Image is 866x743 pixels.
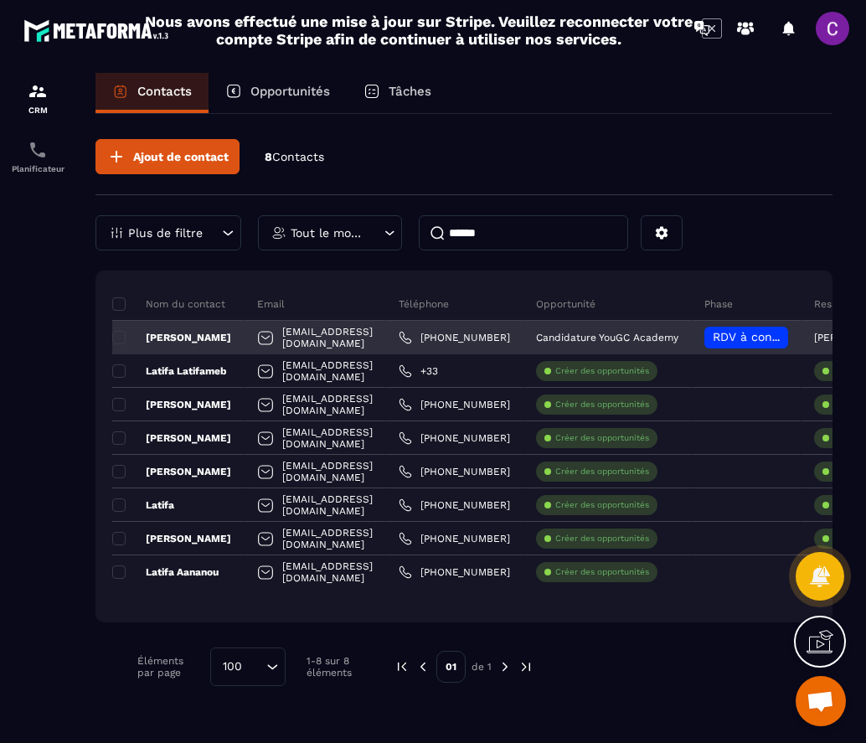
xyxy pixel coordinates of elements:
p: Téléphone [399,297,449,311]
a: [PHONE_NUMBER] [399,532,510,545]
p: Éléments par page [137,655,202,679]
img: scheduler [28,140,48,160]
a: Tâches [347,73,448,113]
p: Phase [704,297,733,311]
p: Latifa Aananou [112,565,219,579]
p: 1-8 sur 8 éléments [307,655,369,679]
p: Créer des opportunités [555,466,649,477]
p: Créer des opportunités [555,365,649,377]
button: Ajout de contact [95,139,240,174]
p: [PERSON_NAME] [112,465,231,478]
p: CRM [4,106,71,115]
span: Contacts [272,150,324,163]
a: [PHONE_NUMBER] [399,498,510,512]
p: Nom du contact [112,297,225,311]
p: Opportunité [536,297,595,311]
p: Tout le monde [291,227,365,239]
p: Opportunités [250,84,330,99]
a: [PHONE_NUMBER] [399,465,510,478]
p: Email [257,297,285,311]
div: Search for option [210,648,286,686]
p: [PERSON_NAME] [112,431,231,445]
span: Ajout de contact [133,148,229,165]
p: Créer des opportunités [555,399,649,410]
p: [PERSON_NAME] [112,532,231,545]
p: Planificateur [4,164,71,173]
img: logo [23,15,174,46]
p: de 1 [472,660,492,673]
p: Latifa Latifameb [112,364,227,378]
p: Créer des opportunités [555,432,649,444]
p: [PERSON_NAME] [112,331,231,344]
p: Latifa [112,498,174,512]
a: Opportunités [209,73,347,113]
div: Ouvrir le chat [796,676,846,726]
p: [PERSON_NAME] [112,398,231,411]
p: Candidature YouGC Academy [536,332,678,343]
a: [PHONE_NUMBER] [399,398,510,411]
p: 8 [265,149,324,165]
a: [PHONE_NUMBER] [399,431,510,445]
img: next [497,659,513,674]
a: formationformationCRM [4,69,71,127]
img: next [518,659,534,674]
p: 01 [436,651,466,683]
a: Contacts [95,73,209,113]
p: Contacts [137,84,192,99]
img: formation [28,81,48,101]
img: prev [394,659,410,674]
h2: Nous avons effectué une mise à jour sur Stripe. Veuillez reconnecter votre compte Stripe afin de ... [144,13,693,48]
a: [PHONE_NUMBER] [399,331,510,344]
p: Tâches [389,84,431,99]
p: Créer des opportunités [555,533,649,544]
a: schedulerschedulerPlanificateur [4,127,71,186]
a: [PHONE_NUMBER] [399,565,510,579]
span: 100 [217,658,248,676]
span: RDV à confimer ❓ [713,330,821,343]
p: Créer des opportunités [555,566,649,578]
p: Créer des opportunités [555,499,649,511]
img: prev [415,659,430,674]
a: +33 [399,364,438,378]
input: Search for option [248,658,262,676]
p: Plus de filtre [128,227,203,239]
